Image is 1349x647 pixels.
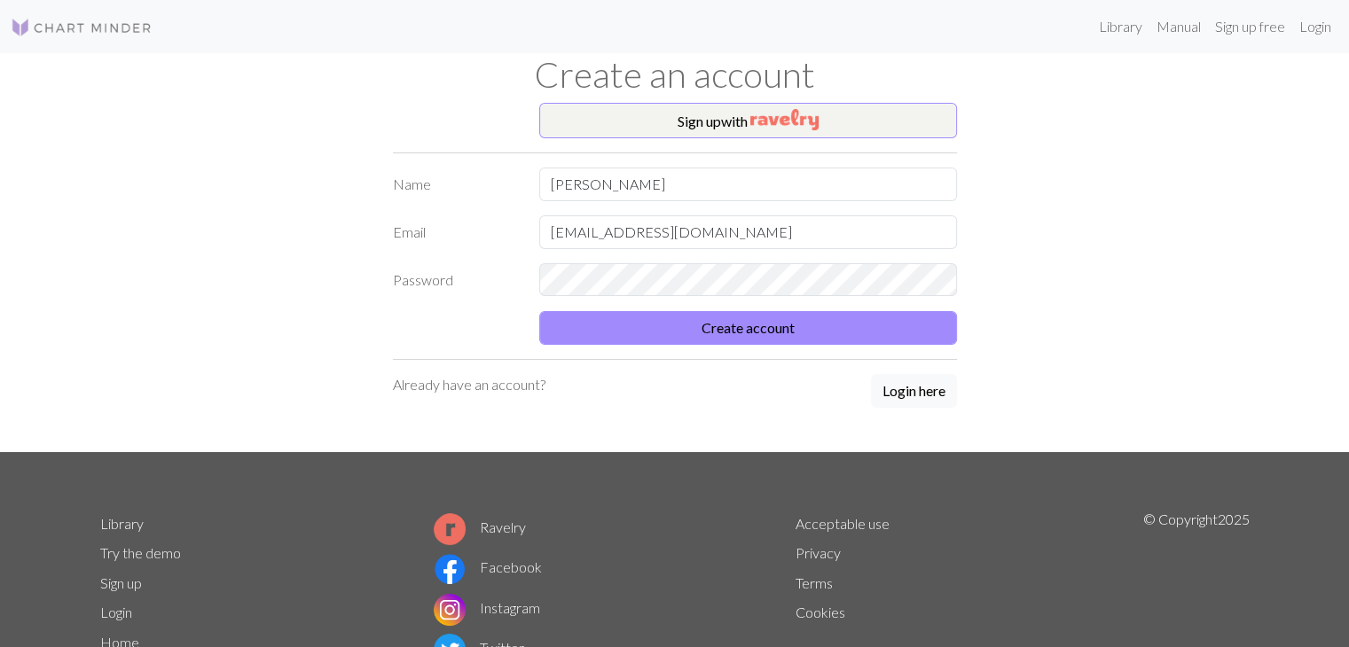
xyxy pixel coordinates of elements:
a: Manual [1149,9,1208,44]
label: Name [382,168,529,201]
a: Login [1292,9,1338,44]
a: Privacy [796,544,841,561]
a: Sign up [100,574,142,591]
img: Ravelry [750,109,819,130]
h1: Create an account [90,53,1260,96]
a: Library [100,515,144,532]
a: Facebook [434,558,542,575]
img: Ravelry logo [434,513,466,545]
label: Password [382,263,529,297]
a: Ravelry [434,518,526,535]
a: Login here [871,374,957,409]
button: Sign upwith [539,103,957,138]
a: Sign up free [1208,9,1292,44]
img: Instagram logo [434,594,466,626]
a: Terms [796,574,833,591]
a: Instagram [434,599,540,616]
p: Already have an account? [393,374,545,395]
img: Logo [11,17,153,38]
img: Facebook logo [434,553,466,585]
a: Library [1092,9,1149,44]
a: Try the demo [100,544,181,561]
a: Acceptable use [796,515,890,532]
a: Cookies [796,604,845,620]
a: Login [100,604,132,620]
label: Email [382,215,529,249]
button: Create account [539,311,957,345]
button: Login here [871,374,957,408]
